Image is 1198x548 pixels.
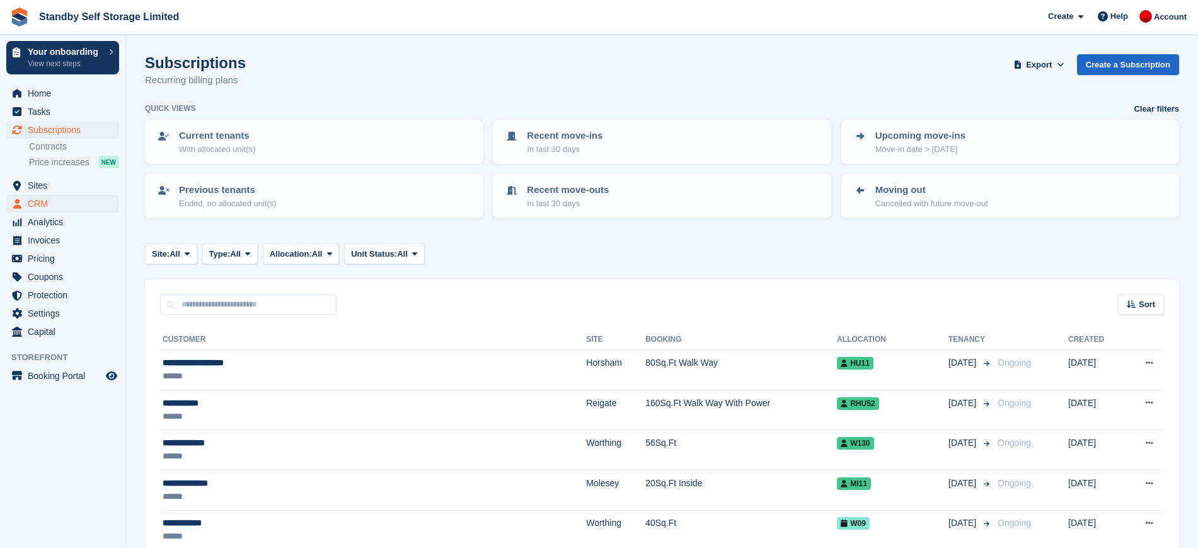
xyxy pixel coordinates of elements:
span: Ongoing [998,398,1031,408]
p: Recent move-outs [527,183,609,197]
th: Created [1068,330,1124,350]
td: Horsham [586,350,645,390]
span: Capital [28,323,103,341]
span: W130 [837,437,873,450]
div: NEW [98,156,119,168]
a: Preview store [104,368,119,383]
p: Recurring billing plans [145,73,246,88]
th: Booking [645,330,837,350]
a: menu [6,85,119,102]
td: Reigate [586,390,645,430]
a: menu [6,103,119,120]
span: Ongoing [998,478,1031,488]
span: Create [1048,10,1073,23]
p: Recent move-ins [527,129,602,143]
span: Help [1110,10,1128,23]
td: [DATE] [1068,470,1124,510]
span: Ongoing [998,358,1031,368]
th: Site [586,330,645,350]
span: Protection [28,286,103,304]
h1: Subscriptions [145,54,246,71]
a: menu [6,286,119,304]
span: Storefront [11,351,125,364]
span: Sort [1139,298,1155,311]
p: Upcoming move-ins [875,129,965,143]
img: Aaron Winter [1139,10,1152,23]
span: Export [1026,59,1052,71]
span: All [170,248,180,260]
a: Moving out Cancelled with future move-out [843,175,1178,217]
button: Site: All [145,243,197,264]
td: 80Sq.Ft Walk Way [645,350,837,390]
td: Molesey [586,470,645,510]
span: Booking Portal [28,367,103,385]
a: Upcoming move-ins Move-in date > [DATE] [843,121,1178,163]
span: All [230,248,241,260]
td: 56Sq.Ft [645,430,837,470]
span: Coupons [28,268,103,286]
span: HU11 [837,357,873,370]
span: Ongoing [998,438,1031,448]
span: Site: [152,248,170,260]
span: [DATE] [948,477,979,490]
th: Tenancy [948,330,993,350]
span: Analytics [28,213,103,231]
span: Allocation: [270,248,312,260]
span: [DATE] [948,516,979,530]
td: [DATE] [1068,430,1124,470]
img: stora-icon-8386f47178a22dfd0bd8f6a31ec36ba5ce8667c1dd55bd0f319d3a0aa187defe.svg [10,8,29,26]
span: Price increases [29,156,89,168]
td: Worthing [586,430,645,470]
span: Tasks [28,103,103,120]
a: Current tenants With allocated unit(s) [146,121,481,163]
span: All [312,248,323,260]
td: 20Sq.Ft Inside [645,470,837,510]
a: Clear filters [1134,103,1179,115]
p: Ended, no allocated unit(s) [179,197,277,210]
a: Price increases NEW [29,155,119,169]
span: [DATE] [948,397,979,410]
span: MI11 [837,477,871,490]
span: Type: [209,248,231,260]
a: Create a Subscription [1077,54,1179,75]
a: Standby Self Storage Limited [34,6,184,27]
span: Account [1154,11,1187,23]
a: Recent move-ins In last 30 days [494,121,829,163]
p: Current tenants [179,129,255,143]
p: Your onboarding [28,47,103,56]
p: Previous tenants [179,183,277,197]
a: Previous tenants Ended, no allocated unit(s) [146,175,481,217]
a: menu [6,250,119,267]
button: Unit Status: All [344,243,424,264]
span: RHU52 [837,397,878,410]
p: In last 30 days [527,197,609,210]
a: menu [6,323,119,341]
h6: Quick views [145,103,196,114]
span: Subscriptions [28,121,103,139]
td: [DATE] [1068,390,1124,430]
p: With allocated unit(s) [179,143,255,156]
span: Pricing [28,250,103,267]
span: Home [28,85,103,102]
a: menu [6,177,119,194]
p: View next steps [28,58,103,69]
span: Sites [28,177,103,194]
a: menu [6,121,119,139]
a: Recent move-outs In last 30 days [494,175,829,217]
th: Customer [160,330,586,350]
span: Invoices [28,231,103,249]
span: Unit Status: [351,248,397,260]
span: [DATE] [948,436,979,450]
span: [DATE] [948,356,979,370]
button: Export [1011,54,1067,75]
a: Your onboarding View next steps [6,41,119,74]
span: Ongoing [998,518,1031,528]
button: Type: All [202,243,258,264]
p: Move-in date > [DATE] [875,143,965,156]
a: menu [6,268,119,286]
span: W09 [837,517,870,530]
a: menu [6,367,119,385]
p: In last 30 days [527,143,602,156]
a: Contracts [29,141,119,153]
a: menu [6,195,119,213]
